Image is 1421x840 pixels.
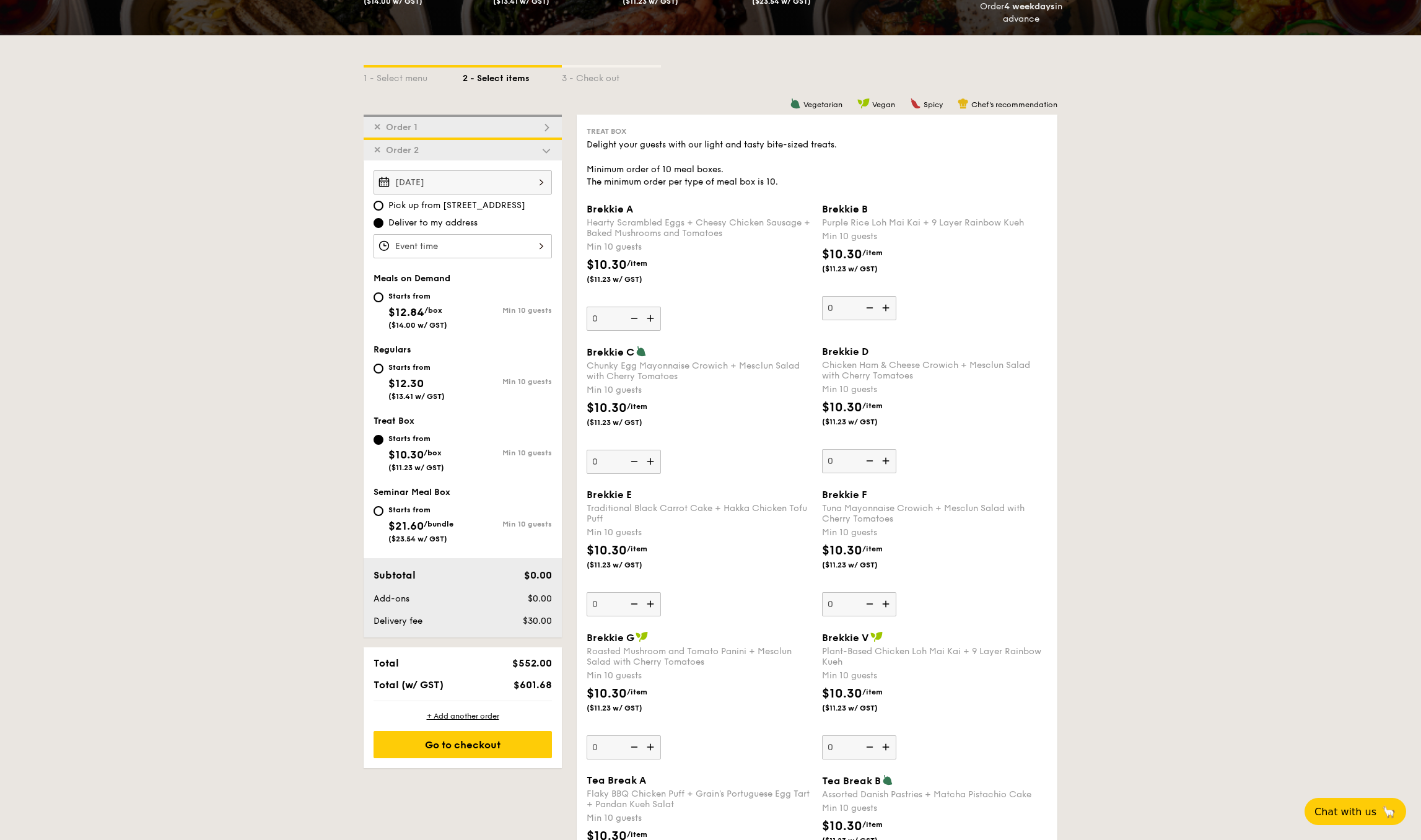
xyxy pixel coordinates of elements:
[424,306,442,315] span: /box
[388,305,424,319] span: $12.84
[862,248,883,257] span: /item
[587,203,633,215] span: Brekkie A
[388,377,424,390] span: $12.30
[822,819,862,834] span: $10.30
[587,527,812,539] div: Min 10 guests
[822,670,1047,682] div: Min 10 guests
[822,802,1047,815] div: Min 10 guests
[524,569,552,581] span: $0.00
[870,631,883,642] img: icon-vegan.f8ff3823.svg
[424,520,453,528] span: /bundle
[528,593,552,604] span: $0.00
[587,789,812,810] div: Flaky BBQ Chicken Puff + Grain's Portuguese Egg Tart + Pandan Kueh Salat
[822,503,1047,524] div: Tuna Mayonnaise Crowich + Mesclun Salad with Cherry Tomatoes
[822,217,1047,228] div: Purple Rice Loh Mai Kai + 9 Layer Rainbow Kueh
[587,735,661,759] input: Brekkie GRoasted Mushroom and Tomato Panini + Mesclun Salad with Cherry TomatoesMin 10 guests$10....
[822,592,896,616] input: Brekkie FTuna Mayonnaise Crowich + Mesclun Salad with Cherry TomatoesMin 10 guests$10.30/item($11...
[979,1,1062,25] div: Order in advance
[562,68,661,85] div: 3 - Check out
[587,401,627,416] span: $10.30
[878,296,896,320] img: icon-add.58712e84.svg
[374,416,414,426] span: Treat Box
[862,401,883,410] span: /item
[388,519,424,533] span: $21.60
[388,291,447,301] div: Starts from
[1314,806,1376,818] span: Chat with us
[627,259,647,268] span: /item
[374,711,552,721] div: + Add another order
[374,435,383,445] input: Starts from$10.30/box($11.23 w/ GST)Min 10 guests
[1305,798,1406,825] button: Chat with us🦙
[424,448,442,457] span: /box
[374,569,416,581] span: Subtotal
[587,127,626,136] span: Treat Box
[587,450,661,474] input: Brekkie CChunky Egg Mayonnaise Crowich + Mesclun Salad with Cherry TomatoesMin 10 guests$10.30/it...
[636,631,648,642] img: icon-vegan.f8ff3823.svg
[822,264,906,274] span: ($11.23 w/ GST)
[642,735,661,759] img: icon-add.58712e84.svg
[514,679,552,691] span: $601.68
[587,139,1047,188] div: Delight your guests with our light and tasty bite-sized treats. Minimum order of 10 meal boxes. T...
[463,306,552,315] div: Min 10 guests
[587,384,812,396] div: Min 10 guests
[822,703,906,713] span: ($11.23 w/ GST)
[859,296,878,320] img: icon-reduce.1d2dbef1.svg
[627,688,647,696] span: /item
[822,489,867,501] span: Brekkie F
[374,593,409,604] span: Add-ons
[463,68,562,85] div: 2 - Select items
[388,448,424,462] span: $10.30
[381,122,422,133] span: Order 1
[822,632,869,644] span: Brekkie V
[463,377,552,386] div: Min 10 guests
[587,361,812,382] div: Chunky Egg Mayonnaise Crowich + Mesclun Salad with Cherry Tomatoes
[872,100,895,109] span: Vegan
[587,503,812,524] div: Traditional Black Carrot Cake + Hakka Chicken Tofu Puff
[862,688,883,696] span: /item
[523,616,552,626] span: $30.00
[587,217,812,238] div: Hearty Scrambled Eggs + Cheesy Chicken Sausage + Baked Mushrooms and Tomatoes
[374,273,450,284] span: Meals on Demand
[862,820,883,829] span: /item
[463,520,552,528] div: Min 10 guests
[587,307,661,331] input: Brekkie AHearty Scrambled Eggs + Cheesy Chicken Sausage + Baked Mushrooms and TomatoesMin 10 gues...
[627,402,647,411] span: /item
[587,258,627,273] span: $10.30
[822,775,881,787] span: Tea Break B
[374,616,422,626] span: Delivery fee
[388,321,447,330] span: ($14.00 w/ GST)
[857,98,870,109] img: icon-vegan.f8ff3823.svg
[587,703,671,713] span: ($11.23 w/ GST)
[381,145,424,155] span: Order 2
[374,145,381,155] span: ✕
[1381,805,1396,819] span: 🦙
[624,450,642,473] img: icon-reduce.1d2dbef1.svg
[388,505,453,515] div: Starts from
[859,735,878,759] img: icon-reduce.1d2dbef1.svg
[822,203,868,215] span: Brekkie B
[910,98,921,109] img: icon-spicy.37a8142b.svg
[587,592,661,616] input: Brekkie ETraditional Black Carrot Cake + Hakka Chicken Tofu PuffMin 10 guests$10.30/item($11.23 w...
[878,449,896,473] img: icon-add.58712e84.svg
[878,592,896,616] img: icon-add.58712e84.svg
[924,100,943,109] span: Spicy
[822,789,1047,800] div: Assorted Danish Pastries + Matcha Pistachio Cake
[882,774,893,785] img: icon-vegetarian.fe4039eb.svg
[822,686,862,701] span: $10.30
[388,217,478,229] span: Deliver to my address
[374,292,383,302] input: Starts from$12.84/box($14.00 w/ GST)Min 10 guests
[859,592,878,616] img: icon-reduce.1d2dbef1.svg
[587,241,812,253] div: Min 10 guests
[388,392,445,401] span: ($13.41 w/ GST)
[790,98,801,109] img: icon-vegetarian.fe4039eb.svg
[388,463,444,472] span: ($11.23 w/ GST)
[822,247,862,262] span: $10.30
[624,592,642,616] img: icon-reduce.1d2dbef1.svg
[822,383,1047,396] div: Min 10 guests
[822,560,906,570] span: ($11.23 w/ GST)
[587,774,646,786] span: Tea Break A
[822,543,862,558] span: $10.30
[822,417,906,427] span: ($11.23 w/ GST)
[642,450,661,473] img: icon-add.58712e84.svg
[822,400,862,415] span: $10.30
